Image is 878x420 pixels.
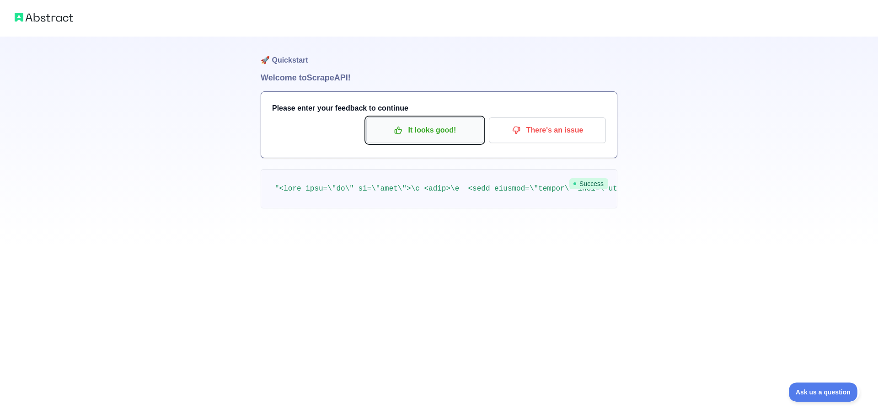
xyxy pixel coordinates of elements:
[569,178,608,189] span: Success
[15,11,73,24] img: Abstract logo
[366,117,483,143] button: It looks good!
[789,383,860,402] iframe: Toggle Customer Support
[489,117,606,143] button: There's an issue
[272,103,606,114] h3: Please enter your feedback to continue
[373,122,476,138] p: It looks good!
[496,122,599,138] p: There's an issue
[261,37,617,71] h1: 🚀 Quickstart
[261,71,617,84] h1: Welcome to Scrape API!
